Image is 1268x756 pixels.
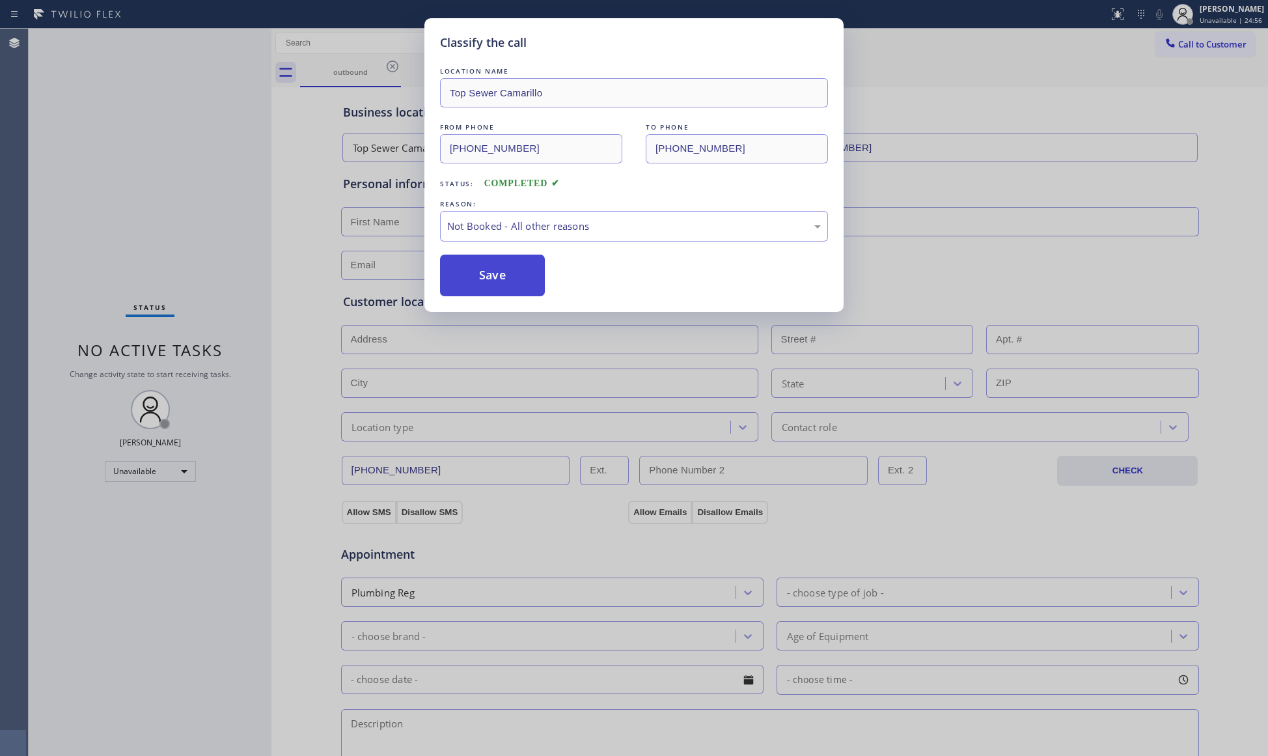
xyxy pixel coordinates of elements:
span: Status: [440,179,474,188]
h5: Classify the call [440,34,527,51]
div: TO PHONE [646,120,828,134]
div: LOCATION NAME [440,64,828,78]
div: Not Booked - All other reasons [447,219,821,234]
input: From phone [440,134,622,163]
span: COMPLETED [484,178,560,188]
div: REASON: [440,197,828,211]
button: Save [440,255,545,296]
input: To phone [646,134,828,163]
div: FROM PHONE [440,120,622,134]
